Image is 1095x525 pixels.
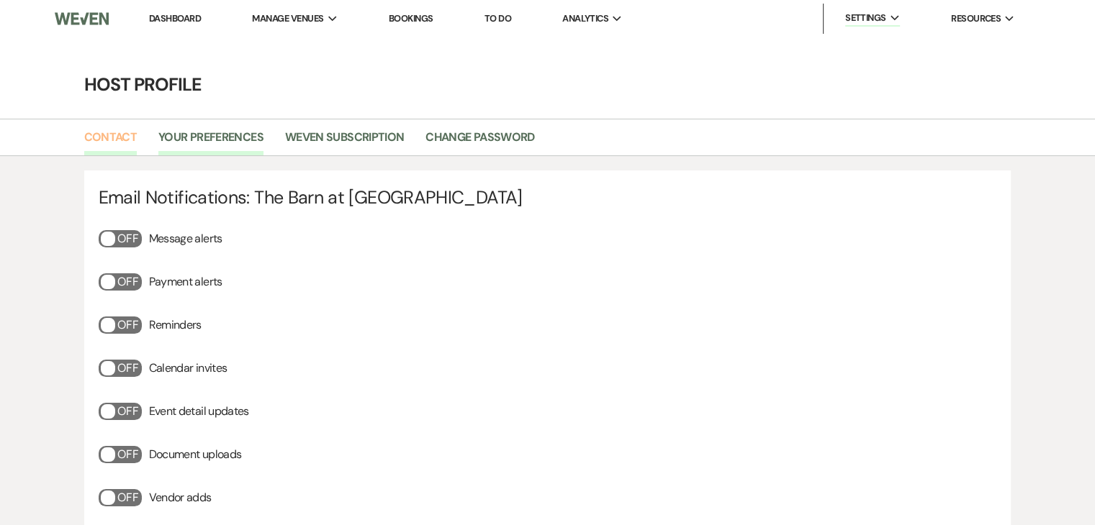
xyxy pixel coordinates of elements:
div: Document uploads [99,446,266,483]
button: Off [99,273,142,291]
button: Off [99,446,142,463]
button: Off [99,360,142,377]
span: Analytics [562,12,608,26]
a: Bookings [389,12,433,24]
h4: Email Notifications: The Barn at [GEOGRAPHIC_DATA] [99,185,997,210]
a: Change Password [425,128,534,155]
div: Payment alerts [99,273,266,311]
button: Off [99,230,142,247]
a: To Do [485,12,511,24]
a: Contact [84,128,138,155]
span: Resources [951,12,1001,26]
span: Manage Venues [252,12,323,26]
a: Dashboard [149,12,201,24]
div: Message alerts [99,230,266,268]
a: Weven Subscription [285,128,404,155]
span: Settings [845,11,886,25]
button: Off [99,316,142,334]
button: Off [99,403,142,420]
a: Your Preferences [158,128,263,155]
h4: Host Profile [30,72,1066,97]
img: Weven Logo [55,4,109,34]
div: Reminders [99,316,266,354]
div: Event detail updates [99,403,266,440]
div: Calendar invites [99,360,266,397]
button: Off [99,489,142,506]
